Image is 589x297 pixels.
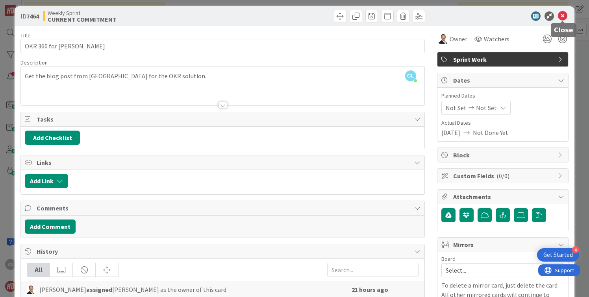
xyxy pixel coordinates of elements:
[453,240,554,249] span: Mirrors
[352,286,388,293] b: 21 hours ago
[543,251,573,259] div: Get Started
[26,12,39,20] b: 7464
[27,263,50,277] div: All
[439,34,448,44] img: SL
[37,247,410,256] span: History
[446,103,467,113] span: Not Set
[441,256,456,262] span: Board
[25,72,420,81] p: Get the blog post from [GEOGRAPHIC_DATA] for the OKR solution.
[405,70,416,81] span: CL
[554,26,573,34] h5: Close
[20,39,424,53] input: type card name here...
[441,119,564,127] span: Actual Dates
[572,246,579,253] div: 4
[27,286,35,294] img: SL
[20,32,31,39] label: Title
[25,131,80,145] button: Add Checklist
[39,285,226,294] span: [PERSON_NAME] [PERSON_NAME] as the owner of this card
[441,128,460,137] span: [DATE]
[48,16,117,22] b: CURRENT COMMITMENT
[453,171,554,181] span: Custom Fields
[453,76,554,85] span: Dates
[484,34,509,44] span: Watchers
[20,11,39,21] span: ID
[37,114,410,124] span: Tasks
[37,203,410,213] span: Comments
[17,1,36,11] span: Support
[37,158,410,167] span: Links
[496,172,509,180] span: ( 0/0 )
[25,220,76,234] button: Add Comment
[537,248,579,262] div: Open Get Started checklist, remaining modules: 4
[453,55,554,64] span: Sprint Work
[473,128,508,137] span: Not Done Yet
[25,174,68,188] button: Add Link
[453,192,554,201] span: Attachments
[450,34,467,44] span: Owner
[20,59,48,66] span: Description
[48,10,117,16] span: Weekly Sprint
[446,265,546,276] span: Select...
[476,103,497,113] span: Not Set
[327,263,419,277] input: Search...
[86,286,112,293] b: assigned
[453,150,554,160] span: Block
[441,92,564,100] span: Planned Dates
